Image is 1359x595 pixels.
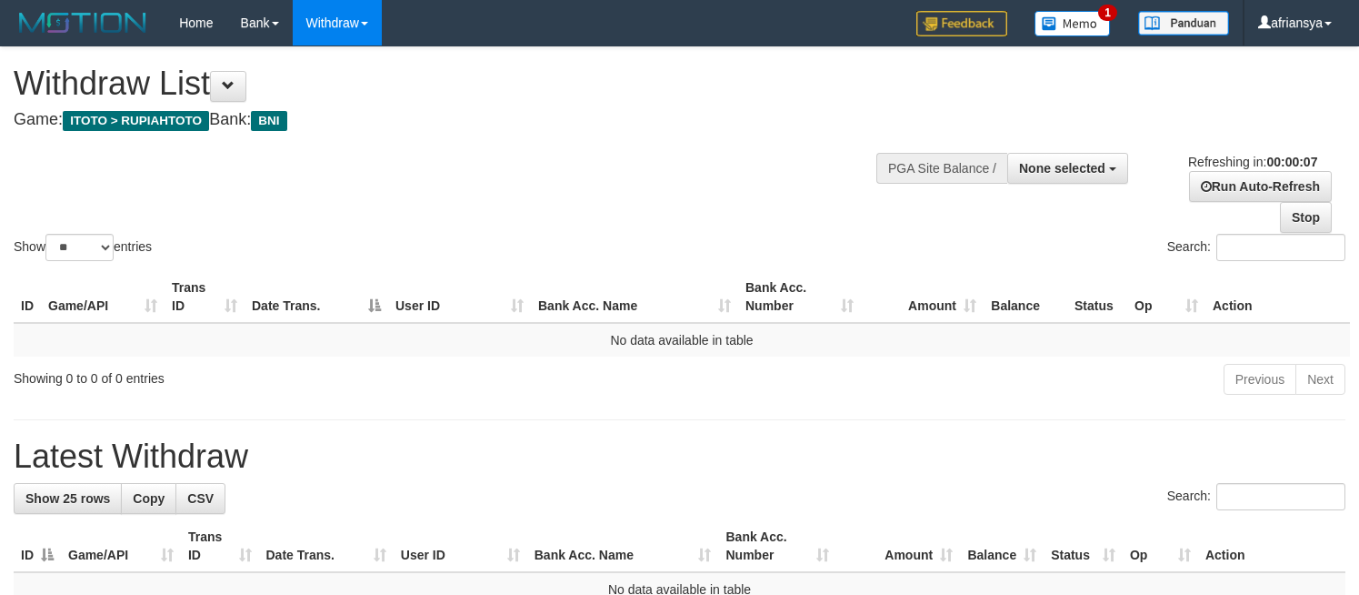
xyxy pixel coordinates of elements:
th: Status: activate to sort column ascending [1044,520,1123,572]
th: Bank Acc. Number: activate to sort column ascending [738,271,861,323]
label: Search: [1167,483,1345,510]
th: Op: activate to sort column ascending [1123,520,1198,572]
th: User ID: activate to sort column ascending [394,520,527,572]
span: Refreshing in: [1188,155,1317,169]
span: CSV [187,491,214,506]
img: panduan.png [1138,11,1229,35]
th: User ID: activate to sort column ascending [388,271,531,323]
th: Action [1198,520,1345,572]
th: Amount: activate to sort column ascending [861,271,984,323]
img: Feedback.jpg [916,11,1007,36]
th: Game/API: activate to sort column ascending [61,520,181,572]
a: Run Auto-Refresh [1189,171,1332,202]
h1: Withdraw List [14,66,888,102]
a: CSV [175,483,225,514]
th: Trans ID: activate to sort column ascending [165,271,245,323]
span: 1 [1098,5,1117,21]
button: None selected [1007,153,1128,184]
th: Date Trans.: activate to sort column ascending [259,520,394,572]
h4: Game: Bank: [14,111,888,129]
img: MOTION_logo.png [14,9,152,36]
span: None selected [1019,161,1105,176]
th: ID [14,271,41,323]
a: Stop [1280,202,1332,233]
th: Balance [984,271,1067,323]
h1: Latest Withdraw [14,439,1345,475]
th: Bank Acc. Name: activate to sort column ascending [531,271,738,323]
td: No data available in table [14,323,1350,357]
strong: 00:00:07 [1266,155,1317,169]
a: Previous [1224,364,1296,395]
th: Balance: activate to sort column ascending [960,520,1044,572]
th: Bank Acc. Number: activate to sort column ascending [718,520,835,572]
div: PGA Site Balance / [876,153,1007,184]
th: Amount: activate to sort column ascending [836,520,960,572]
th: Status [1067,271,1127,323]
input: Search: [1216,234,1345,261]
label: Show entries [14,234,152,261]
span: Copy [133,491,165,506]
span: Show 25 rows [25,491,110,506]
a: Show 25 rows [14,483,122,514]
span: BNI [251,111,286,131]
label: Search: [1167,234,1345,261]
th: Op: activate to sort column ascending [1127,271,1205,323]
a: Next [1295,364,1345,395]
th: Game/API: activate to sort column ascending [41,271,165,323]
th: Action [1205,271,1350,323]
th: Bank Acc. Name: activate to sort column ascending [527,520,719,572]
th: Date Trans.: activate to sort column descending [245,271,388,323]
th: Trans ID: activate to sort column ascending [181,520,259,572]
div: Showing 0 to 0 of 0 entries [14,362,553,388]
img: Button%20Memo.svg [1034,11,1111,36]
select: Showentries [45,234,114,261]
span: ITOTO > RUPIAHTOTO [63,111,209,131]
input: Search: [1216,483,1345,510]
a: Copy [121,483,176,514]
